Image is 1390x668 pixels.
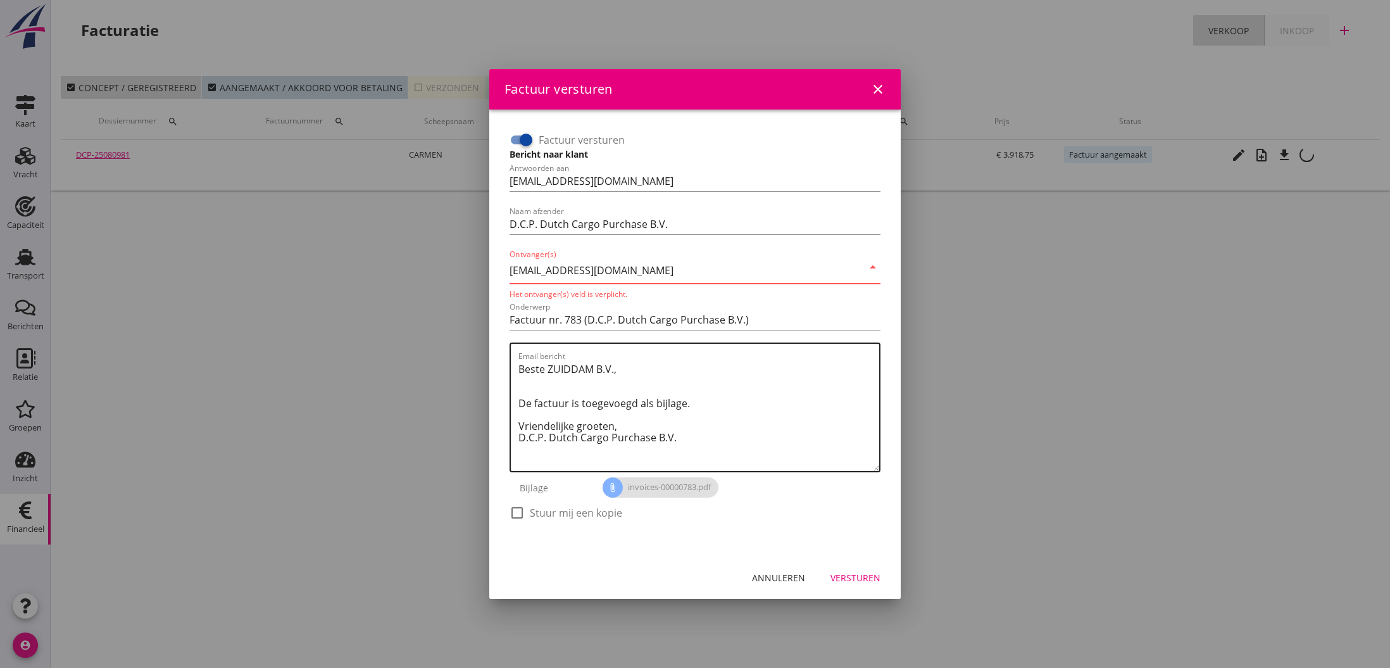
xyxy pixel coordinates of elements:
[510,289,880,299] div: Het ontvanger(s) veld is verplicht.
[603,477,623,498] i: attach_file
[830,571,880,584] div: Versturen
[820,566,891,589] button: Versturen
[870,82,886,97] i: close
[510,214,880,234] input: Naam afzender
[603,477,718,498] span: invoices-00000783.pdf
[752,571,805,584] div: Annuleren
[539,134,625,146] label: Factuur versturen
[510,260,863,280] input: Ontvanger(s)
[510,472,603,503] div: Bijlage
[510,310,880,330] input: Onderwerp
[504,80,613,99] div: Factuur versturen
[518,359,879,471] textarea: Email bericht
[530,507,622,519] label: Stuur mij een kopie
[510,171,880,191] input: Antwoorden aan
[742,566,815,589] button: Annuleren
[510,148,880,161] h3: Bericht naar klant
[865,260,880,275] i: arrow_drop_down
